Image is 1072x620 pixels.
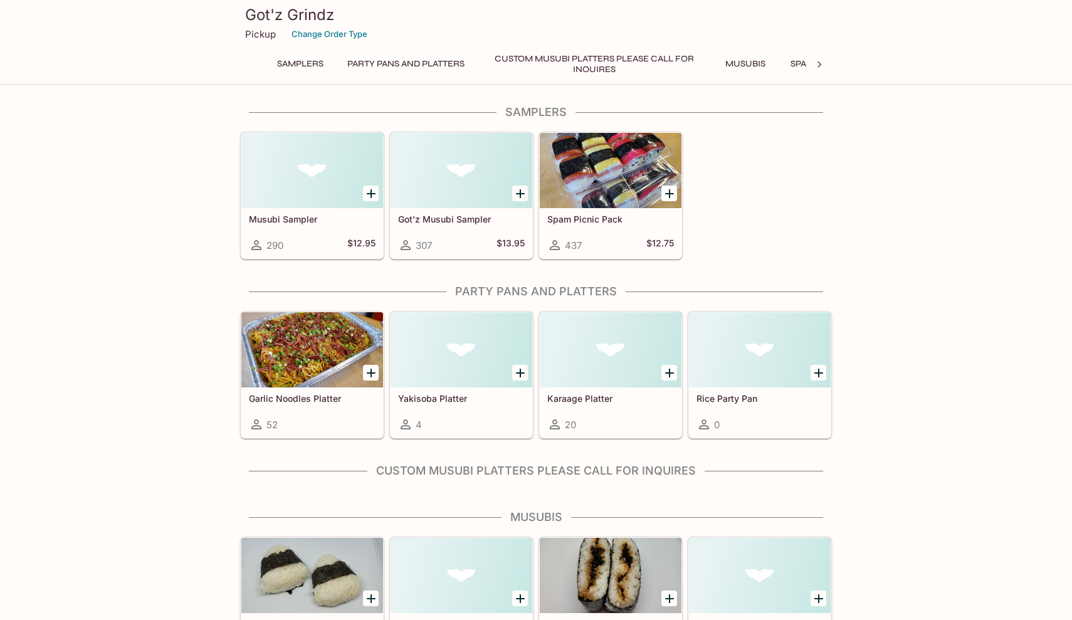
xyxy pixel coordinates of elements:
[347,238,376,253] h5: $12.95
[391,538,532,613] div: Plain Musubi
[270,55,330,73] button: Samplers
[241,312,383,387] div: Garlic Noodles Platter
[363,365,379,381] button: Add Garlic Noodles Platter
[547,393,674,404] h5: Karaage Platter
[512,591,528,606] button: Add Plain Musubi
[266,239,283,251] span: 290
[245,5,827,24] h3: Got'z Grindz
[547,214,674,224] h5: Spam Picnic Pack
[540,133,681,208] div: Spam Picnic Pack
[661,365,677,381] button: Add Karaage Platter
[512,186,528,201] button: Add Got’z Musubi Sampler
[539,312,682,438] a: Karaage Platter20
[416,419,422,431] span: 4
[565,239,582,251] span: 437
[689,312,831,387] div: Rice Party Pan
[363,591,379,606] button: Add Kai G's Musubi
[540,312,681,387] div: Karaage Platter
[688,312,831,438] a: Rice Party Pan0
[661,591,677,606] button: Add Konbu Musubi
[416,239,432,251] span: 307
[696,393,823,404] h5: Rice Party Pan
[539,132,682,259] a: Spam Picnic Pack437$12.75
[398,214,525,224] h5: Got’z Musubi Sampler
[391,312,532,387] div: Yakisoba Platter
[398,393,525,404] h5: Yakisoba Platter
[240,285,832,298] h4: Party Pans and Platters
[717,55,774,73] button: Musubis
[241,133,383,208] div: Musubi Sampler
[240,105,832,119] h4: Samplers
[540,538,681,613] div: Konbu Musubi
[390,312,533,438] a: Yakisoba Platter4
[481,55,707,73] button: Custom Musubi Platters PLEASE CALL FOR INQUIRES
[340,55,471,73] button: Party Pans and Platters
[249,214,376,224] h5: Musubi Sampler
[646,238,674,253] h5: $12.75
[240,510,832,524] h4: Musubis
[240,464,832,478] h4: Custom Musubi Platters PLEASE CALL FOR INQUIRES
[286,24,373,44] button: Change Order Type
[363,186,379,201] button: Add Musubi Sampler
[241,538,383,613] div: Kai G's Musubi
[811,365,826,381] button: Add Rice Party Pan
[661,186,677,201] button: Add Spam Picnic Pack
[497,238,525,253] h5: $13.95
[565,419,576,431] span: 20
[689,538,831,613] div: Okaka Musubi
[391,133,532,208] div: Got’z Musubi Sampler
[249,393,376,404] h5: Garlic Noodles Platter
[241,132,384,259] a: Musubi Sampler290$12.95
[390,132,533,259] a: Got’z Musubi Sampler307$13.95
[512,365,528,381] button: Add Yakisoba Platter
[266,419,278,431] span: 52
[245,28,276,40] p: Pickup
[784,55,863,73] button: Spam Musubis
[811,591,826,606] button: Add Okaka Musubi
[714,419,720,431] span: 0
[241,312,384,438] a: Garlic Noodles Platter52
